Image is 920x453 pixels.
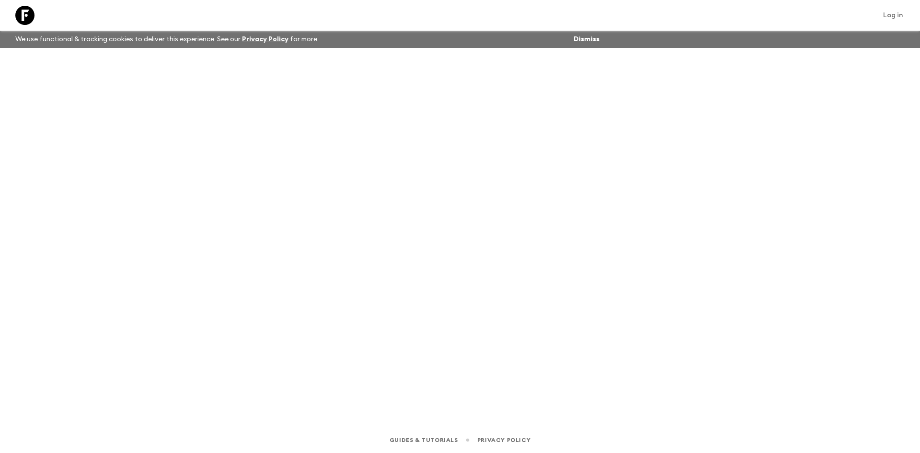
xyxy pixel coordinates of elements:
button: Dismiss [571,33,602,46]
a: Privacy Policy [477,435,530,445]
a: Log in [878,9,908,22]
p: We use functional & tracking cookies to deliver this experience. See our for more. [11,31,322,48]
a: Privacy Policy [242,36,288,43]
a: Guides & Tutorials [390,435,458,445]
